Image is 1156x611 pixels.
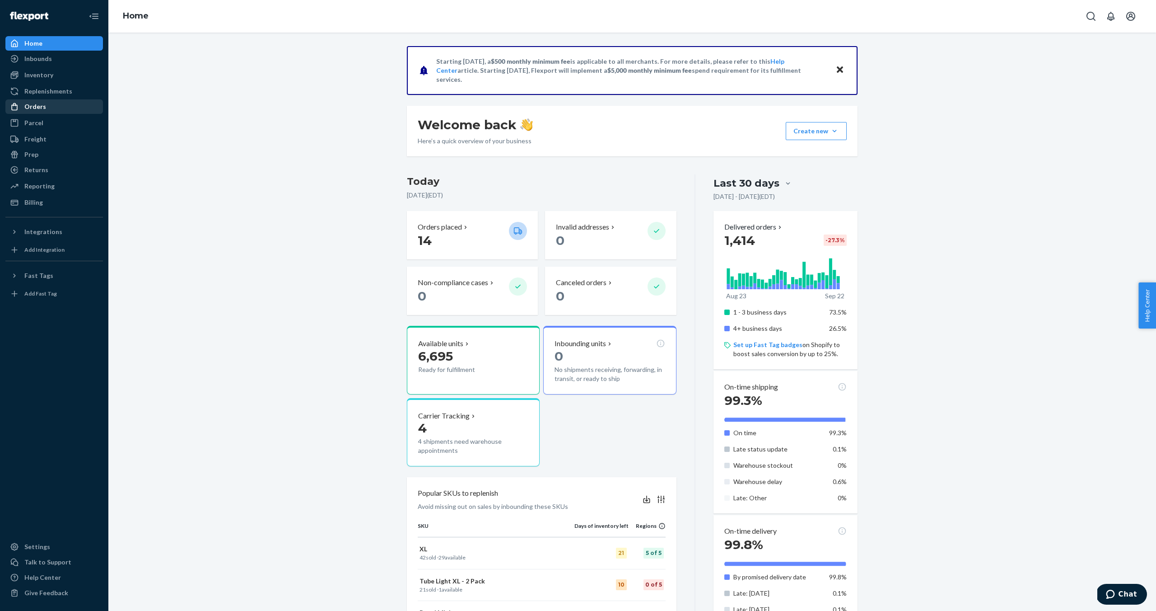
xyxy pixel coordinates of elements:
a: Settings [5,540,103,554]
p: Non-compliance cases [418,277,488,288]
a: Help Center [5,570,103,585]
button: Orders placed 14 [407,211,538,259]
span: $500 monthly minimum fee [491,57,570,65]
button: Non-compliance cases 0 [407,267,538,315]
div: Inventory [24,70,53,80]
p: Starting [DATE], a is applicable to all merchants. For more details, please refer to this article... [436,57,827,84]
div: Add Integration [24,246,65,254]
a: Freight [5,132,103,146]
div: Help Center [24,573,61,582]
a: Add Fast Tag [5,287,103,301]
p: On time [733,428,822,437]
button: Close Navigation [85,7,103,25]
span: 99.8% [829,573,847,581]
button: Delivered orders [724,222,783,232]
p: 4+ business days [733,324,822,333]
button: Open Search Box [1082,7,1100,25]
p: on Shopify to boost sales conversion by up to 25%. [733,340,847,358]
div: 5 of 5 [643,548,664,559]
a: Returns [5,163,103,177]
span: 0 [556,288,564,304]
p: Orders placed [418,222,462,232]
div: Parcel [24,118,43,127]
span: 26.5% [829,324,847,332]
th: Days of inventory left [574,522,629,537]
div: 0 of 5 [643,579,664,590]
p: 4 shipments need warehouse appointments [418,437,528,455]
div: Regions [629,522,666,530]
span: 0 [556,233,564,248]
span: 6,695 [418,348,453,364]
span: 0% [838,461,847,469]
h3: Today [407,174,676,189]
iframe: Opens a widget where you can chat to one of our agents [1097,584,1147,606]
div: Replenishments [24,87,72,96]
p: Inbounding units [555,338,606,349]
img: Flexport logo [10,12,48,21]
button: Available units6,695Ready for fulfillment [407,326,540,395]
p: On-time delivery [724,526,777,536]
a: Inventory [5,68,103,82]
button: Create new [786,122,847,140]
button: Give Feedback [5,586,103,600]
span: 0 [555,348,563,364]
a: Orders [5,99,103,114]
a: Billing [5,195,103,210]
button: Help Center [1138,282,1156,329]
span: 99.8% [724,537,763,552]
button: Inbounding units0No shipments receiving, forwarding, in transit, or ready to ship [543,326,676,395]
p: On-time shipping [724,382,778,392]
h1: Welcome back [418,117,533,133]
p: Carrier Tracking [418,411,470,421]
p: Sep 22 [825,291,844,301]
p: Invalid addresses [556,222,609,232]
span: 1 [438,586,442,593]
div: 10 [616,579,627,590]
div: -27.3 % [824,235,847,246]
p: Available units [418,338,463,349]
p: Warehouse stockout [733,461,822,470]
div: 21 [616,548,627,559]
div: Home [24,39,42,48]
p: By promised delivery date [733,573,822,582]
div: Inbounds [24,54,52,63]
p: Late: [DATE] [733,589,822,598]
th: SKU [418,522,574,537]
a: Prep [5,147,103,162]
span: 21 [420,586,426,593]
div: Prep [24,150,38,159]
img: hand-wave emoji [520,118,533,131]
button: Canceled orders 0 [545,267,676,315]
div: Add Fast Tag [24,290,57,297]
p: 1 - 3 business days [733,308,822,317]
span: 0% [838,494,847,502]
button: Invalid addresses 0 [545,211,676,259]
button: Fast Tags [5,268,103,283]
div: Orders [24,102,46,111]
a: Replenishments [5,84,103,99]
span: 4 [418,420,427,436]
span: 99.3% [724,393,762,408]
span: 0 [418,288,426,304]
div: Give Feedback [24,588,68,597]
button: Open account menu [1122,7,1140,25]
span: $5,000 monthly minimum fee [607,66,692,74]
div: Billing [24,198,43,207]
button: Integrations [5,225,103,239]
div: Returns [24,165,48,174]
button: Carrier Tracking44 shipments need warehouse appointments [407,398,540,467]
p: Ready for fulfillment [418,365,502,374]
button: Open notifications [1102,7,1120,25]
a: Set up Fast Tag badges [733,341,802,348]
div: Talk to Support [24,558,71,567]
p: sold · available [420,554,573,561]
p: Late status update [733,445,822,454]
span: 73.5% [829,308,847,316]
p: XL [420,545,573,554]
p: [DATE] - [DATE] ( EDT ) [713,192,775,201]
div: Freight [24,135,47,144]
p: No shipments receiving, forwarding, in transit, or ready to ship [555,365,665,383]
